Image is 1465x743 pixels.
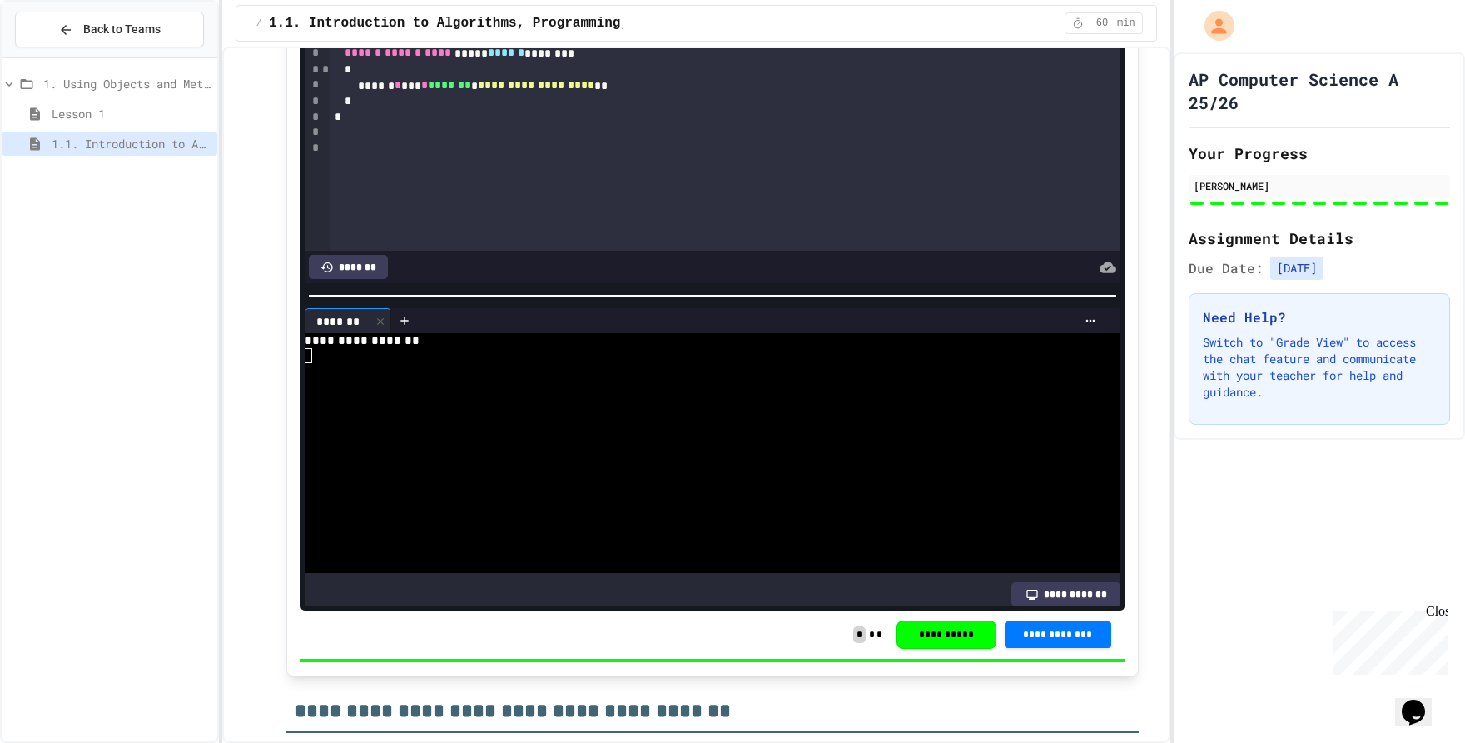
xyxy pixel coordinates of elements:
span: 60 [1089,17,1115,30]
span: Due Date: [1189,258,1264,278]
iframe: chat widget [1327,604,1448,675]
h2: Assignment Details [1189,227,1450,250]
iframe: chat widget [1395,676,1448,726]
div: [PERSON_NAME] [1194,178,1445,193]
span: [DATE] [1270,257,1323,280]
div: My Account [1187,7,1239,45]
button: Back to Teams [15,12,204,47]
h2: Your Progress [1189,142,1450,165]
h1: AP Computer Science A 25/26 [1189,67,1450,114]
span: 1.1. Introduction to Algorithms, Programming, and Compilers [269,13,741,33]
h3: Need Help? [1203,307,1436,327]
p: Switch to "Grade View" to access the chat feature and communicate with your teacher for help and ... [1203,334,1436,401]
span: min [1117,17,1135,30]
div: Chat with us now!Close [7,7,115,106]
span: / [256,17,262,30]
span: 1. Using Objects and Methods [43,75,211,92]
span: Lesson 1 [52,105,211,122]
span: Back to Teams [83,21,161,38]
span: 1.1. Introduction to Algorithms, Programming, and Compilers [52,135,211,152]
